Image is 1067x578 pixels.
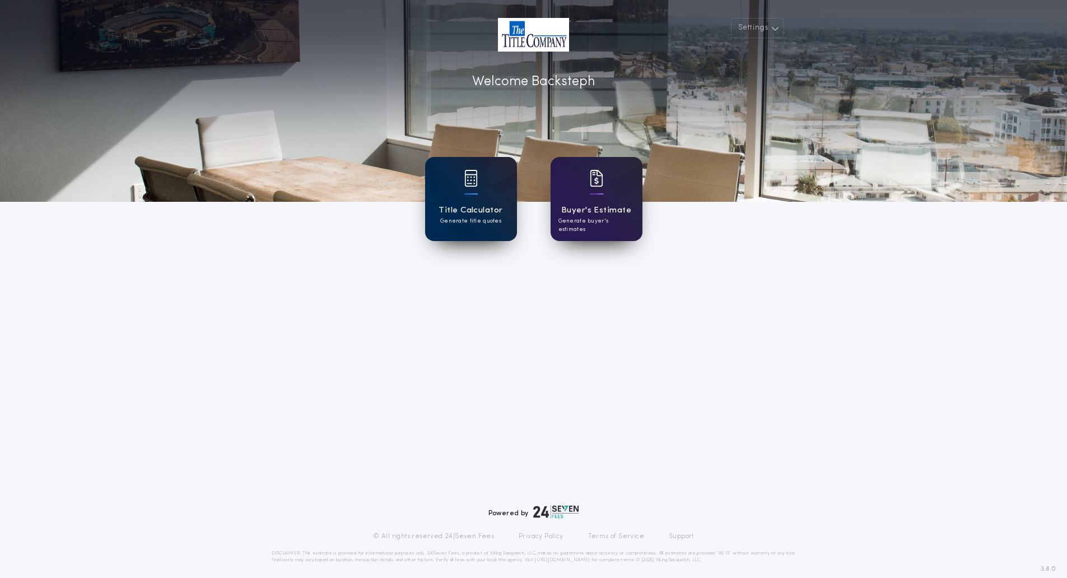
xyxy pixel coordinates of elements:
[551,157,642,241] a: card iconBuyer's EstimateGenerate buyer's estimates
[533,505,579,519] img: logo
[669,532,694,541] a: Support
[1041,564,1056,574] span: 3.8.0
[440,217,501,225] p: Generate title quotes
[558,217,635,234] p: Generate buyer's estimates
[472,72,595,92] p: Welcome Back steph
[498,18,569,52] img: account-logo
[464,170,478,187] img: card icon
[519,532,563,541] a: Privacy Policy
[588,532,644,541] a: Terms of Service
[272,550,796,563] p: DISCLAIMER: This estimate is provided for informational purposes only. 24|Seven Fees, a product o...
[488,505,579,519] div: Powered by
[373,532,494,541] p: © All rights reserved. 24|Seven Fees
[731,18,784,38] button: Settings
[425,157,517,241] a: card iconTitle CalculatorGenerate title quotes
[439,204,502,217] h1: Title Calculator
[534,558,590,562] a: [URL][DOMAIN_NAME]
[561,204,631,217] h1: Buyer's Estimate
[590,170,603,187] img: card icon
